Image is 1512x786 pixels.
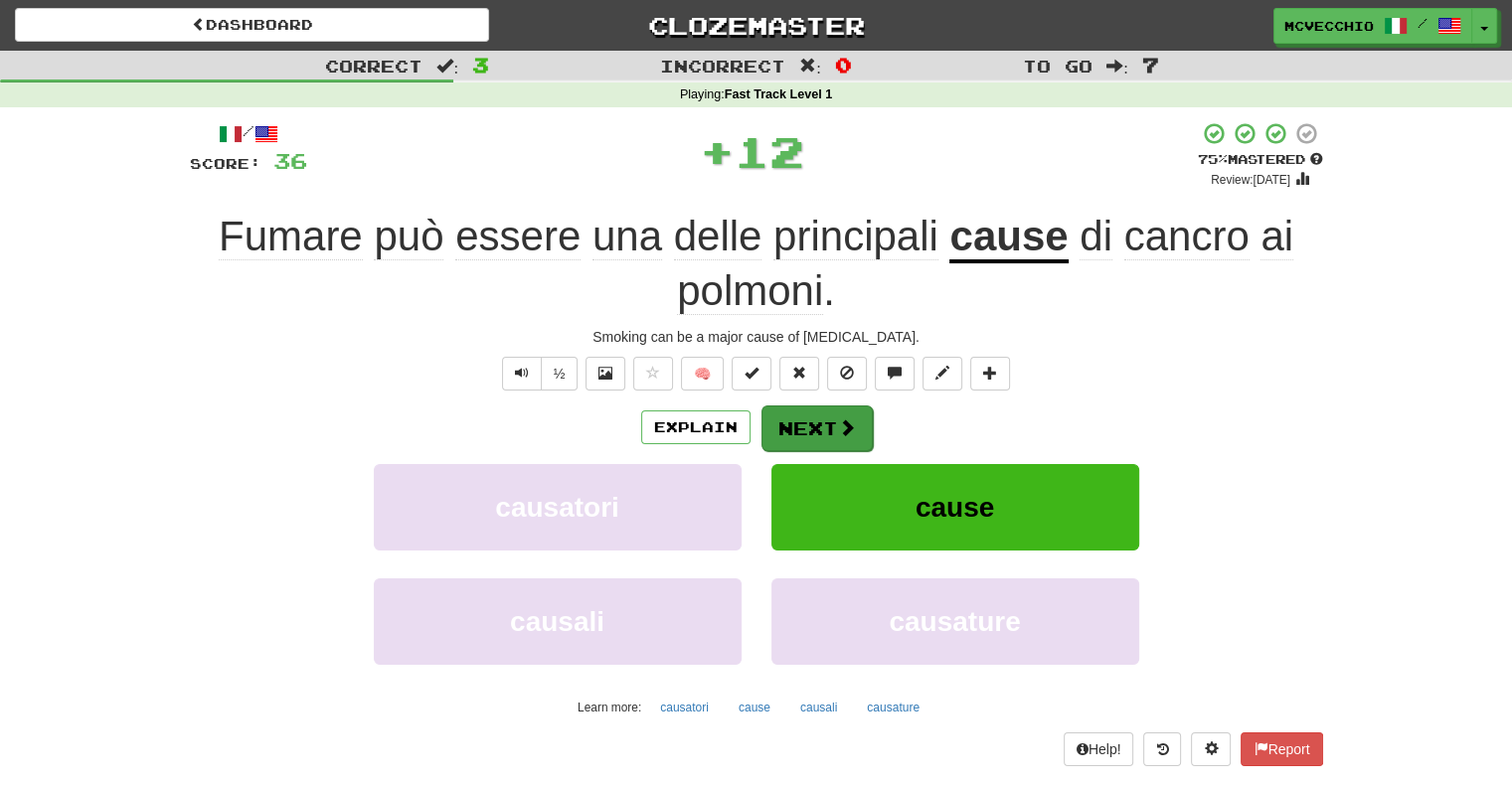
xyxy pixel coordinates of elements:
[649,693,720,722] button: causatori
[586,357,625,391] button: Show image (alt+x)
[472,53,489,77] span: 3
[1124,213,1250,260] span: cancro
[835,53,852,77] span: 0
[674,213,762,260] span: delle
[725,87,833,101] strong: Fast Track Level 1
[761,405,873,451] button: Next
[190,327,1323,347] div: Smoking can be a major cause of [MEDICAL_DATA].
[1418,16,1428,30] span: /
[498,357,579,391] div: Text-to-speech controls
[773,213,938,260] span: principali
[190,155,261,172] span: Score:
[641,410,751,444] button: Explain
[970,357,1010,391] button: Add to collection (alt+a)
[700,121,735,181] span: +
[633,357,673,391] button: Favorite sentence (alt+f)
[219,213,363,260] span: Fumare
[677,213,1293,315] span: .
[1142,53,1159,77] span: 7
[1064,732,1134,766] button: Help!
[779,357,819,391] button: Reset to 0% Mastered (alt+r)
[455,213,581,260] span: essere
[1241,732,1322,766] button: Report
[502,357,542,391] button: Play sentence audio (ctl+space)
[875,357,915,391] button: Discuss sentence (alt+u)
[923,357,962,391] button: Edit sentence (alt+d)
[578,701,641,714] small: Learn more:
[1080,213,1112,260] span: di
[374,578,742,665] button: causali
[1273,8,1472,44] a: McVecchio /
[190,121,307,146] div: /
[728,693,781,722] button: cause
[325,56,422,76] span: Correct
[1143,732,1181,766] button: Round history (alt+y)
[592,213,662,260] span: una
[735,126,804,176] span: 12
[856,693,930,722] button: causature
[1198,151,1323,169] div: Mastered
[771,464,1139,550] button: cause
[681,357,724,391] button: 🧠
[799,58,821,75] span: :
[374,464,742,550] button: causatori
[374,213,443,260] span: può
[1198,151,1228,167] span: 75 %
[1023,56,1092,76] span: To go
[827,357,867,391] button: Ignore sentence (alt+i)
[771,578,1139,665] button: causature
[949,213,1068,263] u: cause
[15,8,489,42] a: Dashboard
[273,148,307,173] span: 36
[789,693,848,722] button: causali
[660,56,785,76] span: Incorrect
[510,606,604,637] span: causali
[916,492,994,523] span: cause
[436,58,458,75] span: :
[889,606,1020,637] span: causature
[1211,173,1290,187] small: Review: [DATE]
[541,357,579,391] button: ½
[519,8,993,43] a: Clozemaster
[495,492,619,523] span: causatori
[677,267,823,315] span: polmoni
[1260,213,1293,260] span: ai
[1106,58,1128,75] span: :
[732,357,771,391] button: Set this sentence to 100% Mastered (alt+m)
[1284,17,1374,35] span: McVecchio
